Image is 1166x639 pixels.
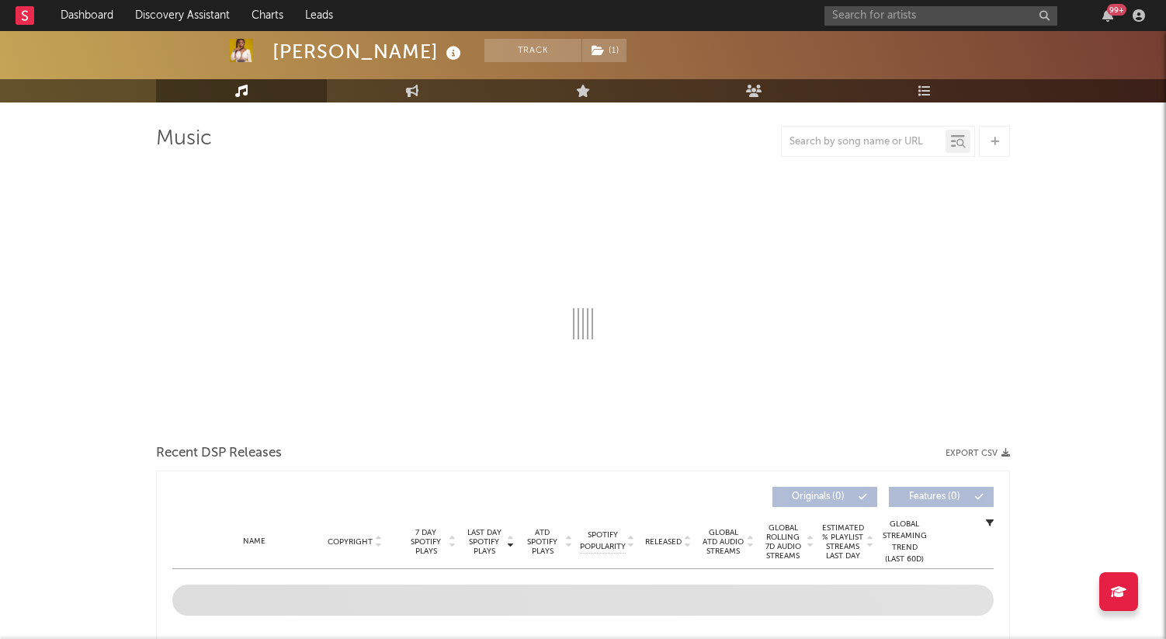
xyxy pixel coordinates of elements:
button: Originals(0) [772,487,877,507]
span: Global ATD Audio Streams [702,528,744,556]
button: Features(0) [889,487,994,507]
span: Features ( 0 ) [899,492,970,502]
span: Global Rolling 7D Audio Streams [762,523,804,561]
span: ATD Spotify Plays [522,528,563,556]
div: [PERSON_NAME] [272,39,465,64]
div: Global Streaming Trend (Last 60D) [881,519,928,565]
div: Name [203,536,305,547]
div: 99 + [1107,4,1126,16]
button: Export CSV [946,449,1010,458]
span: ( 1 ) [581,39,627,62]
span: Spotify Popularity [580,530,626,553]
button: Track [484,39,581,62]
span: Originals ( 0 ) [783,492,854,502]
input: Search for artists [824,6,1057,26]
button: 99+ [1102,9,1113,22]
input: Search by song name or URL [782,136,946,148]
span: Last Day Spotify Plays [463,528,505,556]
span: Recent DSP Releases [156,444,282,463]
button: (1) [582,39,626,62]
span: 7 Day Spotify Plays [405,528,446,556]
span: Copyright [328,537,373,547]
span: Released [645,537,682,547]
span: Estimated % Playlist Streams Last Day [821,523,864,561]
